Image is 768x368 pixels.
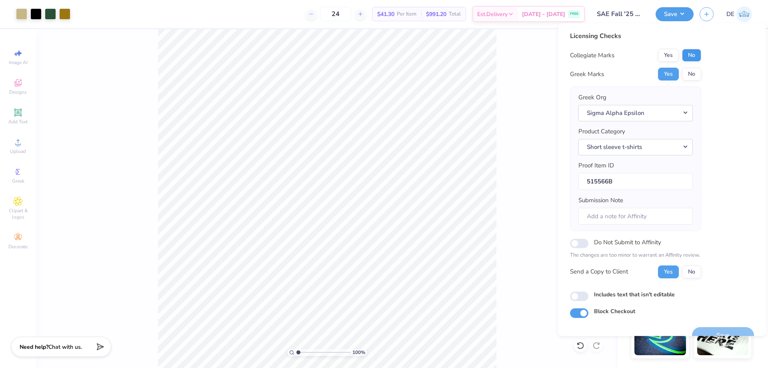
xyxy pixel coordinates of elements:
[8,243,28,250] span: Decorate
[352,349,365,356] span: 100 %
[20,343,48,351] strong: Need help?
[578,127,625,136] label: Product Category
[594,290,675,299] label: Includes text that isn't editable
[578,196,623,205] label: Submission Note
[320,7,351,21] input: – –
[570,31,701,41] div: Licensing Checks
[682,265,701,278] button: No
[656,7,694,21] button: Save
[570,251,701,259] p: The changes are too minor to warrant an Affinity review.
[12,178,24,184] span: Greek
[578,139,693,155] button: Short sleeve t-shirts
[658,68,679,80] button: Yes
[10,148,26,155] span: Upload
[570,11,578,17] span: FREE
[591,6,650,22] input: Untitled Design
[9,89,27,95] span: Designs
[570,267,628,276] div: Send a Copy to Client
[726,6,752,22] a: DE
[9,59,28,66] span: Image AI
[48,343,82,351] span: Chat with us.
[578,105,693,121] button: Sigma Alpha Epsilon
[449,10,461,18] span: Total
[397,10,416,18] span: Per Item
[570,70,604,79] div: Greek Marks
[726,10,734,19] span: DE
[578,208,693,225] input: Add a note for Affinity
[522,10,565,18] span: [DATE] - [DATE]
[578,93,606,102] label: Greek Org
[477,10,508,18] span: Est. Delivery
[736,6,752,22] img: Djian Evardoni
[8,119,28,125] span: Add Text
[594,237,661,247] label: Do Not Submit to Affinity
[377,10,394,18] span: $41.30
[578,161,614,170] label: Proof Item ID
[4,207,32,220] span: Clipart & logos
[682,49,701,62] button: No
[682,68,701,80] button: No
[658,265,679,278] button: Yes
[658,49,679,62] button: Yes
[594,307,635,316] label: Block Checkout
[426,10,446,18] span: $991.20
[570,51,614,60] div: Collegiate Marks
